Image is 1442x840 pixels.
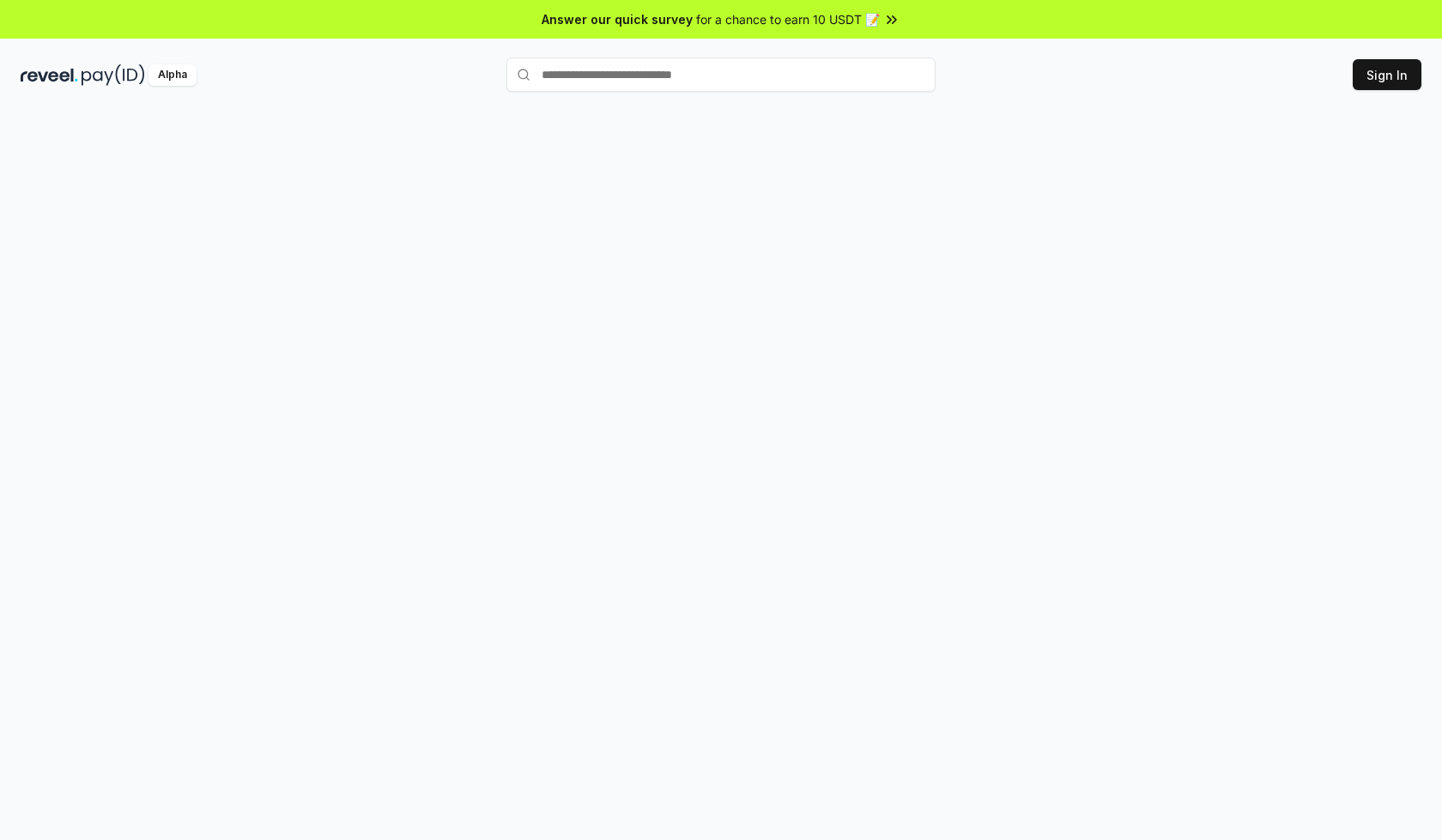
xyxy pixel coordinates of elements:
[696,10,880,28] span: for a chance to earn 10 USDT 📝
[148,64,197,86] div: Alpha
[21,64,78,86] img: reveel_dark
[542,10,693,28] span: Answer our quick survey
[82,64,145,86] img: pay_id
[1353,59,1421,90] button: Sign In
